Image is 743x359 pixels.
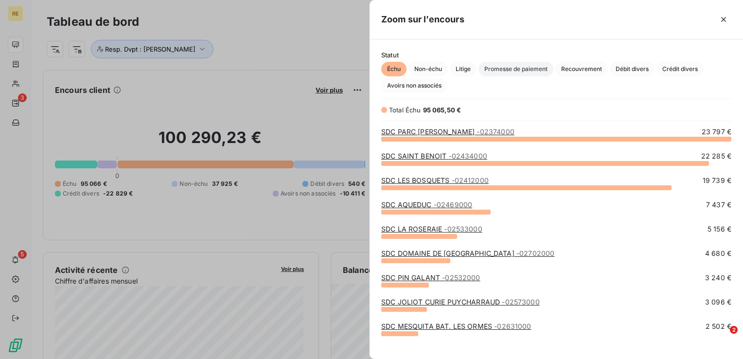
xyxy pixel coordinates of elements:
button: Avoirs non associés [381,78,447,93]
span: - 02533000 [444,225,482,233]
span: 5 156 € [708,224,731,234]
span: - 02374000 [477,127,514,136]
div: grid [370,127,743,348]
a: SDC MESQUITA BAT. LES ORMES [381,322,531,330]
button: Échu [381,62,407,76]
span: 4 680 € [705,249,731,258]
button: Litige [450,62,477,76]
span: - 02434000 [449,152,487,160]
span: 3 096 € [705,297,731,307]
span: 2 502 € [706,322,731,331]
a: SDC LES BOSQUETS [381,176,489,184]
span: - 02469000 [434,200,472,209]
span: Statut [381,51,731,59]
span: 23 797 € [702,127,731,137]
span: 2 [730,326,738,334]
span: 2 052 € [706,346,731,356]
a: SDC AQUEDUC [381,200,472,209]
a: SDC LA POUZINIERE [381,346,489,355]
span: 22 285 € [701,151,731,161]
span: - 02412000 [452,176,489,184]
button: Non-échu [408,62,448,76]
button: Crédit divers [656,62,704,76]
span: Total Échu [389,106,421,114]
a: SDC PARC [PERSON_NAME] [381,127,514,136]
a: SDC DOMAINE DE [GEOGRAPHIC_DATA] [381,249,554,257]
a: SDC LA ROSERAIE [381,225,482,233]
button: Promesse de paiement [478,62,553,76]
iframe: Intercom live chat [710,326,733,349]
span: 95 065,50 € [423,106,461,114]
span: - 02532000 [442,273,480,282]
span: - 02631000 [494,322,531,330]
span: 19 739 € [703,176,731,185]
a: SDC PIN GALANT [381,273,480,282]
span: - 02702000 [516,249,554,257]
span: - 02573000 [502,298,539,306]
a: SDC JOLIOT CURIE PUYCHARRAUD [381,298,540,306]
span: 3 240 € [705,273,731,283]
a: SDC SAINT BENOIT [381,152,487,160]
span: - 02601000 [452,346,489,355]
h5: Zoom sur l’encours [381,13,464,26]
button: Débit divers [610,62,655,76]
span: 7 437 € [706,200,731,210]
button: Recouvrement [555,62,608,76]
